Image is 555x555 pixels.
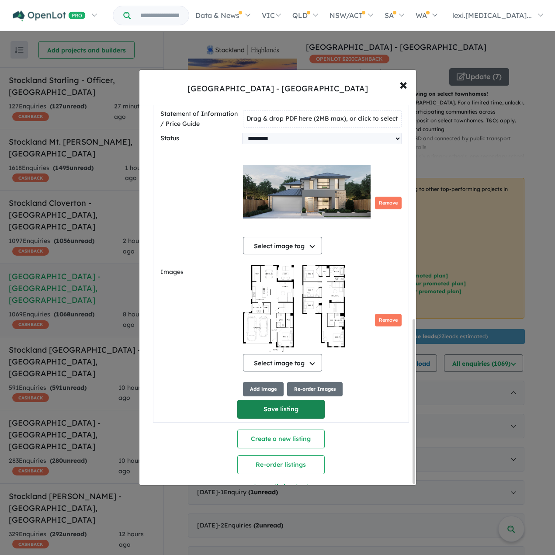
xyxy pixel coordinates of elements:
button: Select image tag [243,237,322,254]
div: [GEOGRAPHIC_DATA] - [GEOGRAPHIC_DATA] [187,83,368,94]
label: Status [160,133,239,144]
button: Create a new listing [237,430,325,448]
span: lexi.[MEDICAL_DATA]... [452,11,532,20]
img: 9k= [243,265,345,352]
input: Try estate name, suburb, builder or developer [132,6,187,25]
button: Remove [375,197,402,209]
label: Statement of Information / Price Guide [160,109,239,130]
button: Save listing [237,400,325,419]
button: Remove [375,314,402,326]
button: Set-up listing feed [217,478,345,496]
button: Re-order listings [237,455,325,474]
span: × [399,75,407,94]
label: Images [160,267,239,277]
button: Select image tag [243,354,322,371]
span: Drag & drop PDF here (2MB max), or click to select [246,114,398,122]
button: Add image [243,382,284,396]
button: Re-order Images [287,382,343,396]
img: 2Q== [243,148,371,235]
img: Openlot PRO Logo White [13,10,86,21]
